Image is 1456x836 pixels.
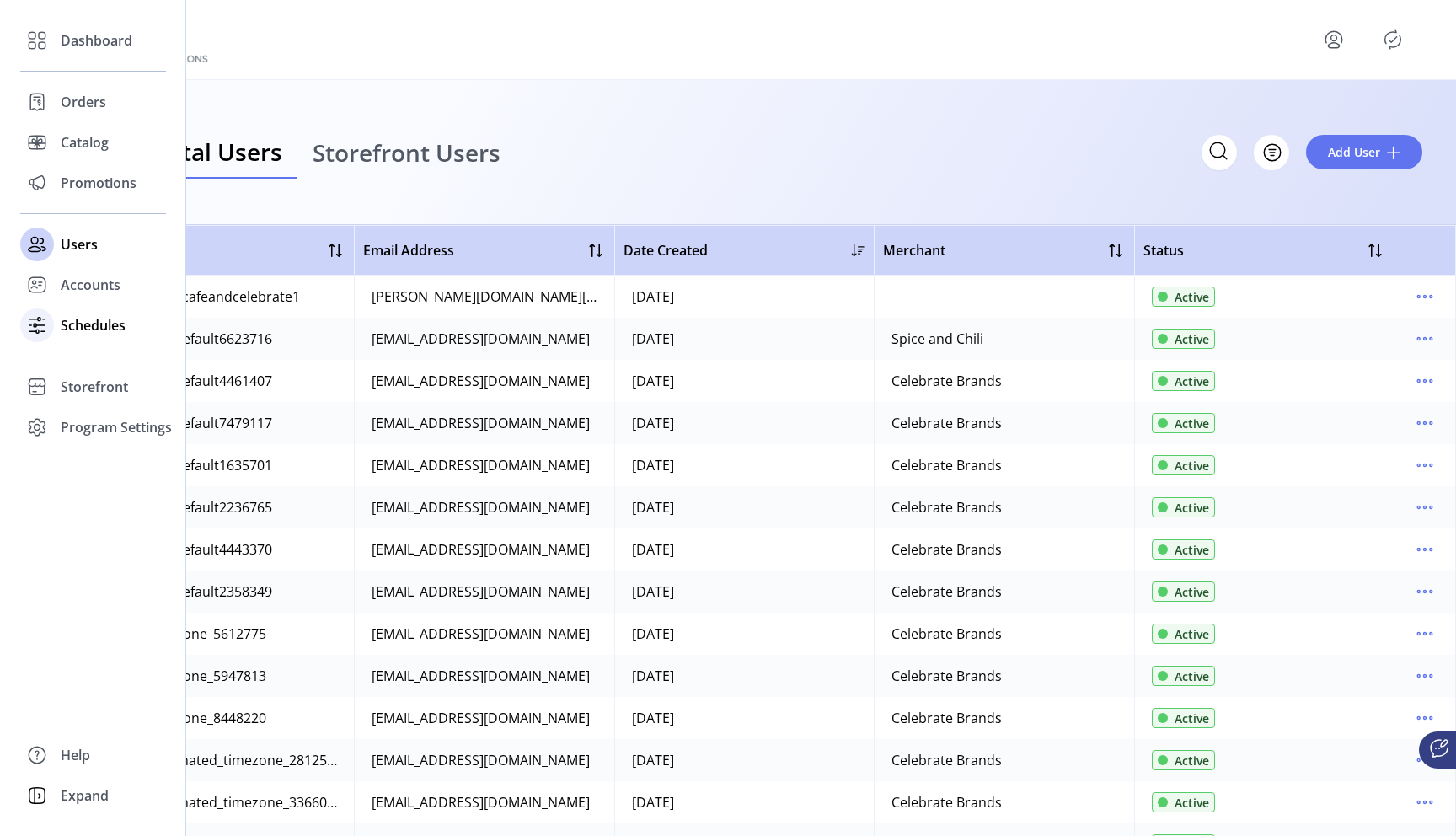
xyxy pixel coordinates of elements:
div: Autozone_8448220 [146,708,266,728]
td: [DATE] [614,571,874,613]
button: menu [1411,578,1438,605]
span: Expand [61,785,109,806]
td: [DATE] [614,655,874,697]
button: menu [1411,410,1438,437]
a: Storefront Users [297,126,516,180]
div: Celebrate Brands [891,792,1002,812]
div: Celebrate Brands [891,413,1002,433]
span: Schedules [61,315,126,335]
div: Celebrate Brands [891,539,1002,560]
input: Search [1202,135,1237,170]
button: menu [1411,367,1438,394]
div: Automated_timezone_2812594 [146,750,337,770]
td: [DATE] [614,697,874,739]
button: menu [1411,325,1438,352]
a: Portal Users [128,126,297,180]
button: menu [1411,536,1438,563]
td: [DATE] [614,402,874,444]
span: Active [1175,288,1209,306]
div: [EMAIL_ADDRESS][DOMAIN_NAME] [372,329,590,349]
button: menu [1411,789,1438,816]
button: Add User [1306,135,1422,169]
td: [DATE] [614,486,874,528]
div: Celebrate Brands [891,581,1002,602]
button: menu [1411,662,1438,689]
span: Active [1175,794,1209,812]
div: [PERSON_NAME][DOMAIN_NAME][EMAIL_ADDRESS][DOMAIN_NAME] [372,287,597,307]
span: Status [1143,240,1184,260]
div: TestDefault2236765 [146,497,272,517]
span: Users [61,234,98,255]
div: [EMAIL_ADDRESS][DOMAIN_NAME] [372,708,590,728]
div: [EMAIL_ADDRESS][DOMAIN_NAME] [372,666,590,686]
div: [EMAIL_ADDRESS][DOMAIN_NAME] [372,581,590,602]
span: Active [1175,752,1209,769]
button: menu [1411,705,1438,731]
div: [EMAIL_ADDRESS][DOMAIN_NAME] [372,371,590,391]
td: [DATE] [614,739,874,781]
span: Date Created [624,240,708,260]
span: Help [61,745,90,765]
button: menu [1411,620,1438,647]
span: Active [1175,330,1209,348]
button: menu [1320,26,1347,53]
span: Program Settings [61,417,172,437]
td: [DATE] [614,528,874,571]
button: menu [1411,452,1438,479]
div: [EMAIL_ADDRESS][DOMAIN_NAME] [372,750,590,770]
span: Active [1175,710,1209,727]
span: Email Address [363,240,454,260]
button: Publisher Panel [1379,26,1406,53]
span: Active [1175,667,1209,685]
span: Storefront [61,377,128,397]
td: [DATE] [614,276,874,318]
div: Celebrate Brands [891,371,1002,391]
div: Spice and Chili [891,329,983,349]
span: Storefront Users [313,141,500,164]
span: Active [1175,583,1209,601]
div: sanskcafeandcelebrate1 [146,287,300,307]
div: [EMAIL_ADDRESS][DOMAIN_NAME] [372,497,590,517]
span: Dashboard [61,30,132,51]
div: TestDefault1635701 [146,455,272,475]
button: menu [1411,283,1438,310]
div: [EMAIL_ADDRESS][DOMAIN_NAME] [372,413,590,433]
span: Catalog [61,132,109,153]
div: [EMAIL_ADDRESS][DOMAIN_NAME] [372,792,590,812]
div: TestDefault7479117 [146,413,272,433]
div: Autozone_5947813 [146,666,266,686]
td: [DATE] [614,360,874,402]
div: TestDefault2358349 [146,581,272,602]
button: Filter Button [1254,135,1289,170]
div: TestDefault6623716 [146,329,272,349]
span: Accounts [61,275,120,295]
span: Active [1175,457,1209,474]
button: menu [1411,494,1438,521]
div: Celebrate Brands [891,455,1002,475]
td: [DATE] [614,444,874,486]
span: Active [1175,541,1209,559]
span: Portal Users [143,140,282,163]
span: Merchant [883,240,945,260]
div: Celebrate Brands [891,497,1002,517]
span: Active [1175,499,1209,517]
div: Celebrate Brands [891,624,1002,644]
span: Active [1175,415,1209,432]
span: Promotions [61,173,136,193]
div: TestDefault4443370 [146,539,272,560]
div: Celebrate Brands [891,750,1002,770]
span: Orders [61,92,106,112]
div: Autozone_5612775 [146,624,266,644]
div: Celebrate Brands [891,666,1002,686]
button: menu [1411,747,1438,774]
span: Add User [1328,143,1380,161]
div: Celebrate Brands [891,708,1002,728]
div: Automated_timezone_3366066 [146,792,337,812]
div: [EMAIL_ADDRESS][DOMAIN_NAME] [372,539,590,560]
td: [DATE] [614,613,874,655]
div: TestDefault4461407 [146,371,272,391]
td: [DATE] [614,781,874,823]
td: [DATE] [614,318,874,360]
div: [EMAIL_ADDRESS][DOMAIN_NAME] [372,455,590,475]
span: Active [1175,372,1209,390]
